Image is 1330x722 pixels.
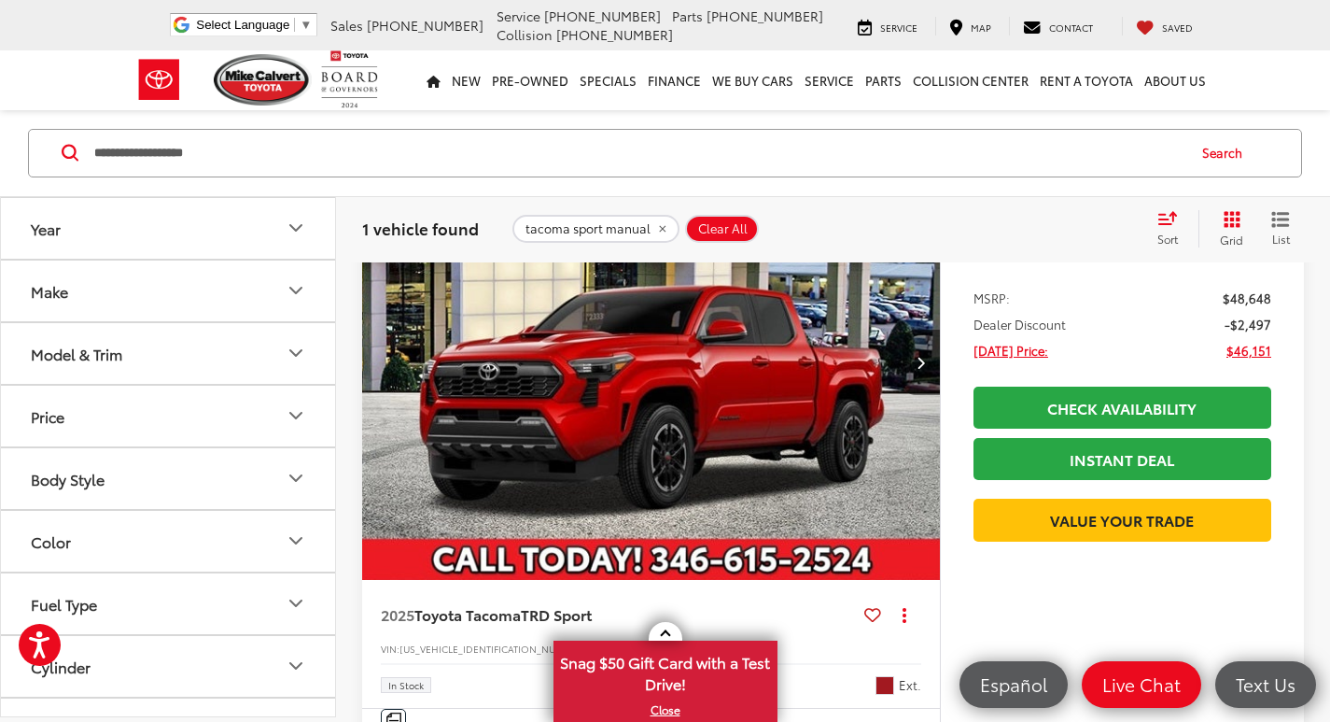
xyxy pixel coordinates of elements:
a: Service [844,17,931,35]
span: Service [880,21,917,35]
a: Parts [860,50,907,110]
span: In Stock [388,681,424,690]
span: Snag $50 Gift Card with a Test Drive! [555,643,776,700]
span: Español [971,672,1057,696]
button: List View [1257,210,1304,248]
input: Search by Make, Model, or Keyword [92,131,1184,176]
a: About Us [1139,50,1211,110]
div: Cylinder [31,658,91,675]
span: Sort [1157,231,1178,247]
button: Grid View [1198,210,1257,248]
a: Specials [574,50,642,110]
a: Home [421,50,446,110]
button: MakeMake [1,261,337,321]
span: Grid [1220,232,1243,248]
span: Contact [1049,21,1093,35]
span: [PHONE_NUMBER] [556,25,673,44]
div: Color [31,532,71,550]
span: 2025 [381,603,414,625]
span: 1 vehicle found [362,217,479,239]
div: Price [285,405,307,428]
span: Text Us [1226,672,1305,696]
img: 2025 Toyota Tacoma TRD Sport [361,146,942,581]
span: Map [971,21,991,35]
span: Saved [1162,21,1193,35]
img: Mike Calvert Toyota [214,54,313,106]
a: Text Us [1215,661,1316,708]
span: Parts [672,7,703,25]
div: Make [31,282,68,300]
a: Live Chat [1082,661,1201,708]
a: My Saved Vehicles [1122,17,1207,35]
a: 2025Toyota TacomaTRD Sport [381,604,857,625]
div: Body Style [285,468,307,490]
a: New [446,50,486,110]
span: Sales [330,16,363,35]
span: VIN: [381,642,399,656]
span: TRD Sport [521,603,592,625]
span: $48,648 [1223,289,1271,307]
span: [PHONE_NUMBER] [367,16,483,35]
a: Select Language​ [196,18,312,32]
button: Next image [903,330,940,395]
div: Price [31,407,64,425]
a: Pre-Owned [486,50,574,110]
a: Service [799,50,860,110]
span: List [1271,231,1290,247]
button: Body StyleBody Style [1,448,337,509]
span: Dealer Discount [973,315,1066,333]
button: remove tacoma%20sport%20manual [512,215,679,243]
span: Ext. [899,676,921,694]
span: -$2,497 [1225,315,1271,333]
div: Fuel Type [31,595,97,613]
div: 2025 Toyota Tacoma TRD Sport 0 [361,146,942,580]
a: Instant Deal [973,438,1271,480]
a: 2025 Toyota Tacoma TRD Sport2025 Toyota Tacoma TRD Sport2025 Toyota Tacoma TRD Sport2025 Toyota T... [361,146,942,580]
button: Clear All [685,215,759,243]
img: Toyota [124,50,194,110]
button: Select sort value [1148,210,1198,248]
button: Model & TrimModel & Trim [1,323,337,384]
a: Finance [642,50,707,110]
div: Model & Trim [31,345,122,362]
span: ▼ [300,18,312,32]
div: Model & Trim [285,343,307,365]
span: dropdown dots [903,607,906,622]
button: Fuel TypeFuel Type [1,573,337,634]
a: Rent a Toyota [1034,50,1139,110]
a: Map [935,17,1005,35]
button: PricePrice [1,386,337,446]
span: Red [875,676,894,695]
button: Search [1184,130,1269,177]
span: Select Language [196,18,289,32]
span: Collision [497,25,553,44]
span: Clear All [698,221,748,236]
span: ​ [294,18,295,32]
div: Make [285,280,307,303]
span: Live Chat [1093,672,1190,696]
a: Check Availability [973,387,1271,429]
span: [PHONE_NUMBER] [707,7,823,25]
span: tacoma sport manual [525,221,651,236]
a: Español [959,661,1068,708]
span: Service [497,7,540,25]
span: Toyota Tacoma [414,603,521,625]
button: YearYear [1,198,337,259]
div: Cylinder [285,656,307,678]
div: Fuel Type [285,593,307,616]
a: Contact [1009,17,1107,35]
div: Body Style [31,470,105,488]
span: [US_VEHICLE_IDENTIFICATION_NUMBER] [399,642,584,656]
div: Year [31,219,61,237]
a: Collision Center [907,50,1034,110]
span: MSRP: [973,289,1010,307]
div: Color [285,531,307,553]
div: Year [285,218,307,240]
a: Value Your Trade [973,499,1271,541]
span: [DATE] Price: [973,341,1048,360]
button: ColorColor [1,511,337,572]
span: [PHONE_NUMBER] [544,7,661,25]
button: CylinderCylinder [1,636,337,697]
span: $46,151 [1226,341,1271,360]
